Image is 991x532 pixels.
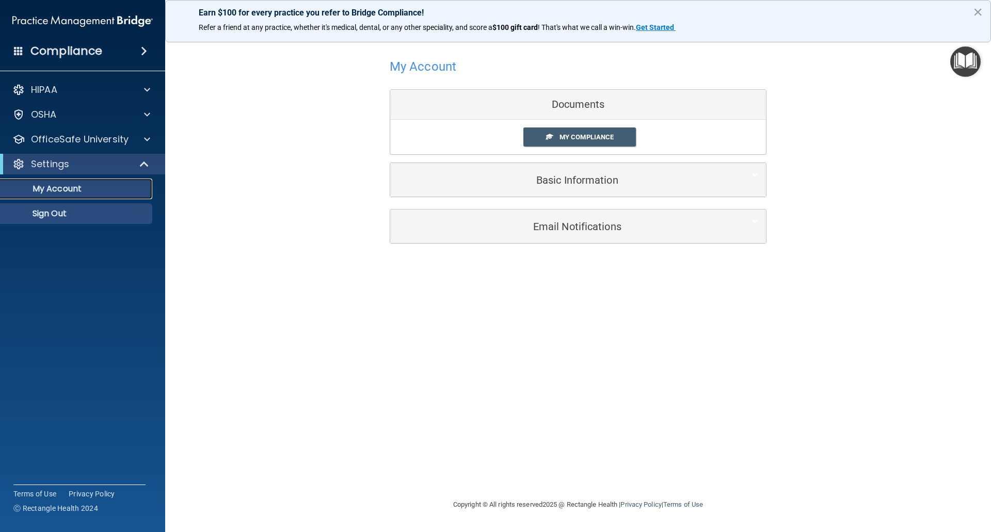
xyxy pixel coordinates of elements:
[492,23,538,31] strong: $100 gift card
[69,489,115,499] a: Privacy Policy
[636,23,674,31] strong: Get Started
[973,4,983,20] button: Close
[7,208,148,219] p: Sign Out
[31,84,57,96] p: HIPAA
[12,84,150,96] a: HIPAA
[31,158,69,170] p: Settings
[663,501,703,508] a: Terms of Use
[398,174,727,186] h5: Basic Information
[398,221,727,232] h5: Email Notifications
[13,489,56,499] a: Terms of Use
[31,133,129,146] p: OfficeSafe University
[538,23,636,31] span: ! That's what we call a win-win.
[398,215,758,238] a: Email Notifications
[390,60,456,73] h4: My Account
[620,501,661,508] a: Privacy Policy
[390,488,766,521] div: Copyright © All rights reserved 2025 @ Rectangle Health | |
[12,11,153,31] img: PMB logo
[398,168,758,191] a: Basic Information
[199,23,492,31] span: Refer a friend at any practice, whether it's medical, dental, or any other speciality, and score a
[12,108,150,121] a: OSHA
[13,503,98,513] span: Ⓒ Rectangle Health 2024
[12,133,150,146] a: OfficeSafe University
[950,46,981,77] button: Open Resource Center
[560,133,614,141] span: My Compliance
[7,184,148,194] p: My Account
[199,8,957,18] p: Earn $100 for every practice you refer to Bridge Compliance!
[12,158,150,170] a: Settings
[636,23,676,31] a: Get Started
[31,108,57,121] p: OSHA
[390,90,766,120] div: Documents
[30,44,102,58] h4: Compliance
